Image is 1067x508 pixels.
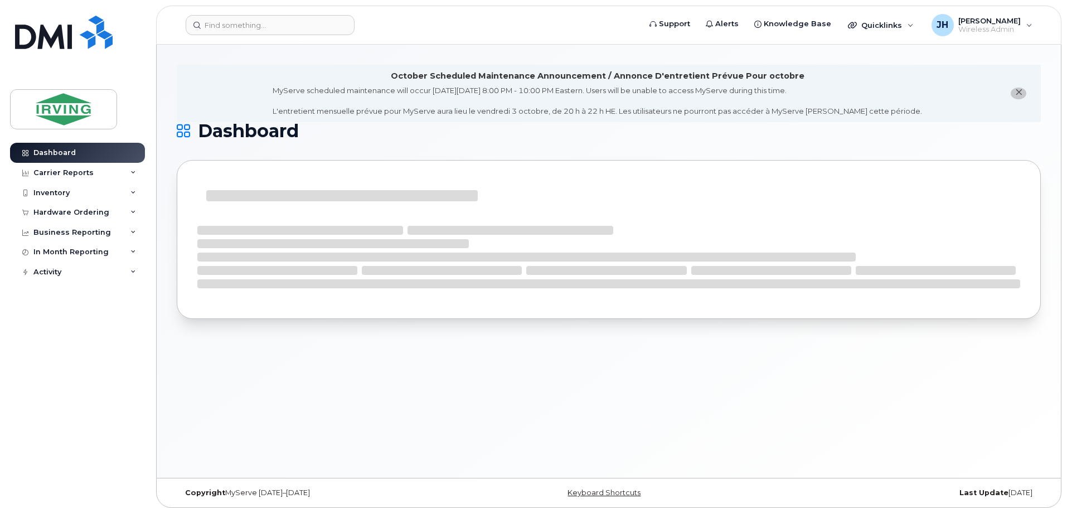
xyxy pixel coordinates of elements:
strong: Copyright [185,488,225,497]
div: October Scheduled Maintenance Announcement / Annonce D'entretient Prévue Pour octobre [391,70,804,82]
span: Dashboard [198,123,299,139]
div: [DATE] [753,488,1041,497]
div: MyServe scheduled maintenance will occur [DATE][DATE] 8:00 PM - 10:00 PM Eastern. Users will be u... [273,85,922,117]
button: close notification [1011,88,1026,99]
strong: Last Update [959,488,1008,497]
div: MyServe [DATE]–[DATE] [177,488,465,497]
a: Keyboard Shortcuts [568,488,641,497]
